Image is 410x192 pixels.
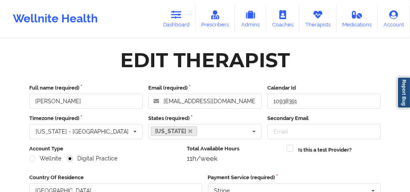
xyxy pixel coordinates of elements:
[36,129,129,134] div: [US_STATE] - [GEOGRAPHIC_DATA]
[397,77,410,108] a: Report Bug
[67,155,117,162] label: Digital Practice
[29,145,181,153] label: Account Type
[29,84,143,92] label: Full name (required)
[187,145,281,153] label: Total Available Hours
[337,6,378,32] a: Medications
[29,114,143,122] label: Timezone (required)
[157,6,196,32] a: Dashboard
[266,6,299,32] a: Coaches
[378,6,410,32] a: Account
[196,6,235,32] a: Prescribers
[29,174,202,182] label: Country Of Residence
[148,84,262,92] label: Email (required)
[148,94,262,109] input: Email address
[267,94,381,109] input: Calendar Id
[267,114,381,122] label: Secondary Email
[29,94,143,109] input: Full name
[267,124,381,139] input: Email
[187,154,281,162] div: 11h/week
[267,84,381,92] label: Calendar Id
[298,146,351,154] label: Is this a test Provider?
[235,6,266,32] a: Admins
[208,174,381,182] label: Payment Service (required)
[120,48,290,73] div: Edit Therapist
[299,6,337,32] a: Therapists
[148,114,262,122] label: States (required)
[151,126,197,136] a: [US_STATE]
[29,155,61,162] label: Wellnite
